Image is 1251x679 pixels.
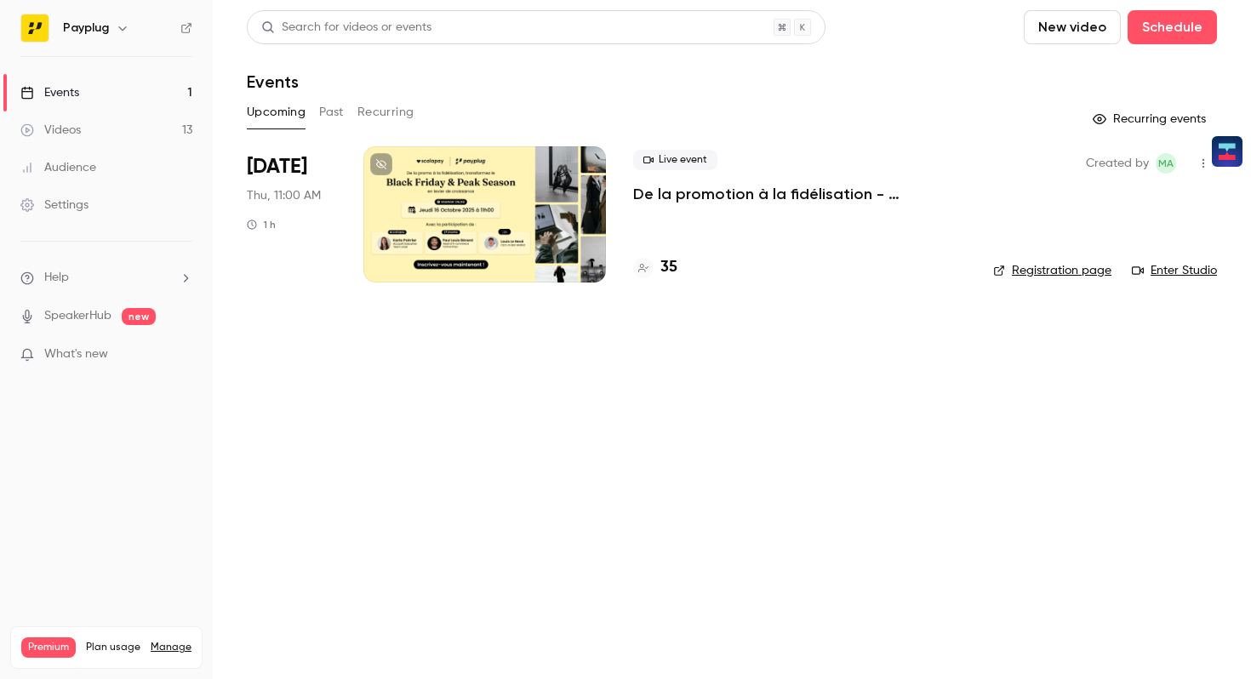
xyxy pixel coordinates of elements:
span: Help [44,269,69,287]
h4: 35 [660,256,677,279]
div: Videos [20,122,81,139]
span: [DATE] [247,153,307,180]
h1: Events [247,71,299,92]
div: Audience [20,159,96,176]
a: SpeakerHub [44,307,111,325]
span: mhaza abdou [1156,153,1176,174]
a: Manage [151,641,191,654]
a: Enter Studio [1132,262,1217,279]
a: Registration page [993,262,1111,279]
button: New video [1024,10,1121,44]
span: Plan usage [86,641,140,654]
div: Oct 16 Thu, 11:00 AM (Europe/Paris) [247,146,336,282]
button: Recurring [357,99,414,126]
li: help-dropdown-opener [20,269,192,287]
div: Settings [20,197,89,214]
div: Search for videos or events [261,19,431,37]
span: Live event [633,150,717,170]
a: 35 [633,256,677,279]
button: Past [319,99,344,126]
a: De la promotion à la fidélisation - Transformer le [DATE][DATE] & Peak Season en levier de croiss... [633,184,966,204]
button: Schedule [1128,10,1217,44]
div: Events [20,84,79,101]
span: new [122,308,156,325]
span: Created by [1086,153,1149,174]
iframe: Noticeable Trigger [172,347,192,362]
button: Recurring events [1085,106,1217,133]
span: ma [1158,153,1174,174]
span: Thu, 11:00 AM [247,187,321,204]
button: Upcoming [247,99,306,126]
div: 1 h [247,218,276,231]
span: What's new [44,345,108,363]
h6: Payplug [63,20,109,37]
img: Payplug [21,14,49,42]
span: Premium [21,637,76,658]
